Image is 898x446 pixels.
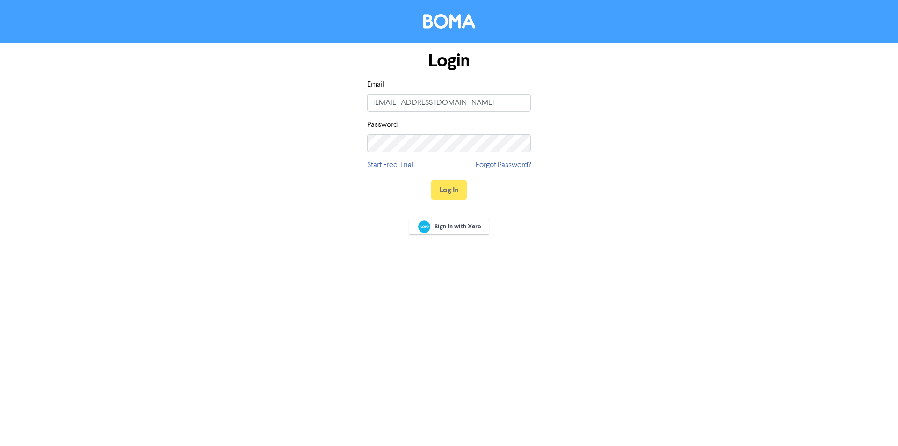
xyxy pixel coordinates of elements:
[435,222,481,231] span: Sign In with Xero
[418,220,430,233] img: Xero logo
[409,219,489,235] a: Sign In with Xero
[367,50,531,72] h1: Login
[367,160,413,171] a: Start Free Trial
[476,160,531,171] a: Forgot Password?
[367,119,398,131] label: Password
[431,180,467,200] button: Log In
[423,14,475,29] img: BOMA Logo
[367,79,384,90] label: Email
